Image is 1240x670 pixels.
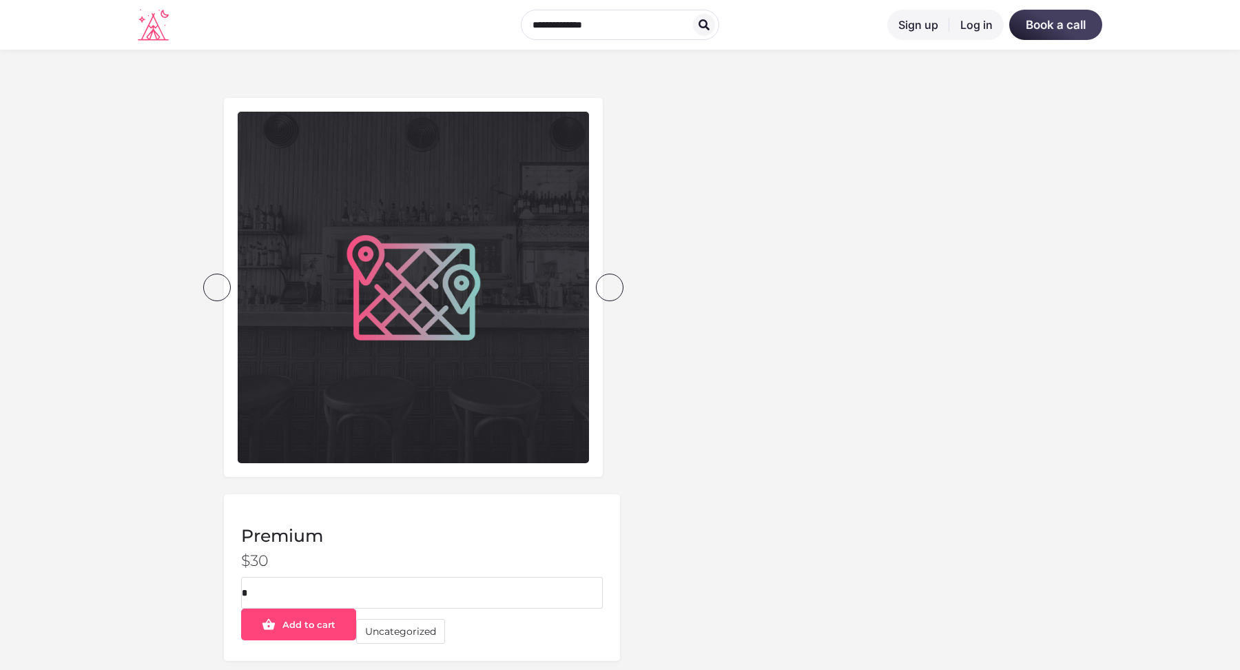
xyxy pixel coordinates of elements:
[1009,10,1102,40] a: Book a call
[356,619,603,644] span: Category:
[887,10,949,40] a: Sign up
[356,619,445,644] a: Uncategorized
[241,551,250,570] span: $
[241,609,356,640] button: Add to cart
[596,274,623,301] div: next
[949,10,1004,40] a: Log in
[241,551,268,570] bdi: 30
[241,525,603,547] h1: Premium
[203,274,231,301] div: prev
[238,112,589,463] img: Untitled-2-3.jpg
